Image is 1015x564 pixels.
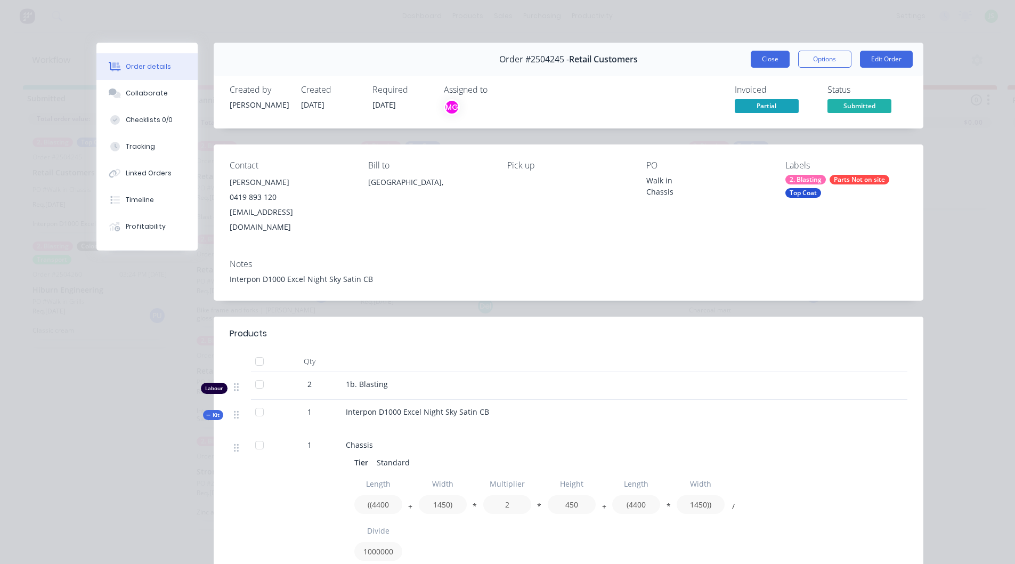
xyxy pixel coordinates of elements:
[126,222,166,231] div: Profitability
[548,474,596,493] input: Label
[126,195,154,205] div: Timeline
[301,85,360,95] div: Created
[203,410,223,420] button: Kit
[507,160,629,171] div: Pick up
[354,495,402,514] input: Value
[96,187,198,213] button: Timeline
[230,99,288,110] div: [PERSON_NAME]
[230,327,267,340] div: Products
[126,62,171,71] div: Order details
[346,440,373,450] span: Chassis
[346,379,388,389] span: 1b. Blasting
[483,474,531,493] input: Label
[96,107,198,133] button: Checklists 0/0
[785,188,821,198] div: Top Coat
[354,474,402,493] input: Label
[548,495,596,514] input: Value
[96,133,198,160] button: Tracking
[569,54,638,65] span: Retail Customers
[728,504,738,512] button: /
[230,160,352,171] div: Contact
[827,85,907,95] div: Status
[230,85,288,95] div: Created by
[419,495,467,514] input: Value
[444,99,460,115] button: MG
[827,99,891,112] span: Submitted
[735,99,799,112] span: Partial
[96,53,198,80] button: Order details
[201,383,228,394] div: Labour
[96,80,198,107] button: Collaborate
[599,504,610,512] button: +
[785,175,826,184] div: 2. Blasting
[230,205,352,235] div: [EMAIL_ADDRESS][DOMAIN_NAME]
[830,175,889,184] div: Parts Not on site
[230,190,352,205] div: 0419 893 120
[307,439,312,450] span: 1
[368,175,490,190] div: [GEOGRAPHIC_DATA],
[405,504,416,512] button: +
[307,406,312,417] span: 1
[677,474,725,493] input: Label
[860,51,913,68] button: Edit Order
[368,160,490,171] div: Bill to
[372,85,431,95] div: Required
[646,175,768,197] div: Walk in Chassis
[230,175,352,235] div: [PERSON_NAME]0419 893 120[EMAIL_ADDRESS][DOMAIN_NAME]
[278,351,342,372] div: Qty
[612,495,660,514] input: Value
[301,100,324,110] span: [DATE]
[372,455,414,470] div: Standard
[126,168,172,178] div: Linked Orders
[206,411,220,419] span: Kit
[126,88,168,98] div: Collaborate
[354,521,402,540] input: Label
[307,378,312,390] span: 2
[751,51,790,68] button: Close
[126,142,155,151] div: Tracking
[827,99,891,115] button: Submitted
[230,273,907,285] div: Interpon D1000 Excel Night Sky Satin CB
[346,407,489,417] span: Interpon D1000 Excel Night Sky Satin CB
[230,175,352,190] div: [PERSON_NAME]
[96,213,198,240] button: Profitability
[735,85,815,95] div: Invoiced
[126,115,173,125] div: Checklists 0/0
[646,160,768,171] div: PO
[419,474,467,493] input: Label
[230,259,907,269] div: Notes
[798,51,851,68] button: Options
[372,100,396,110] span: [DATE]
[612,474,660,493] input: Label
[368,175,490,209] div: [GEOGRAPHIC_DATA],
[96,160,198,187] button: Linked Orders
[354,455,372,470] div: Tier
[444,85,550,95] div: Assigned to
[483,495,531,514] input: Value
[677,495,725,514] input: Value
[499,54,569,65] span: Order #2504245 -
[354,542,402,561] input: Value
[785,160,907,171] div: Labels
